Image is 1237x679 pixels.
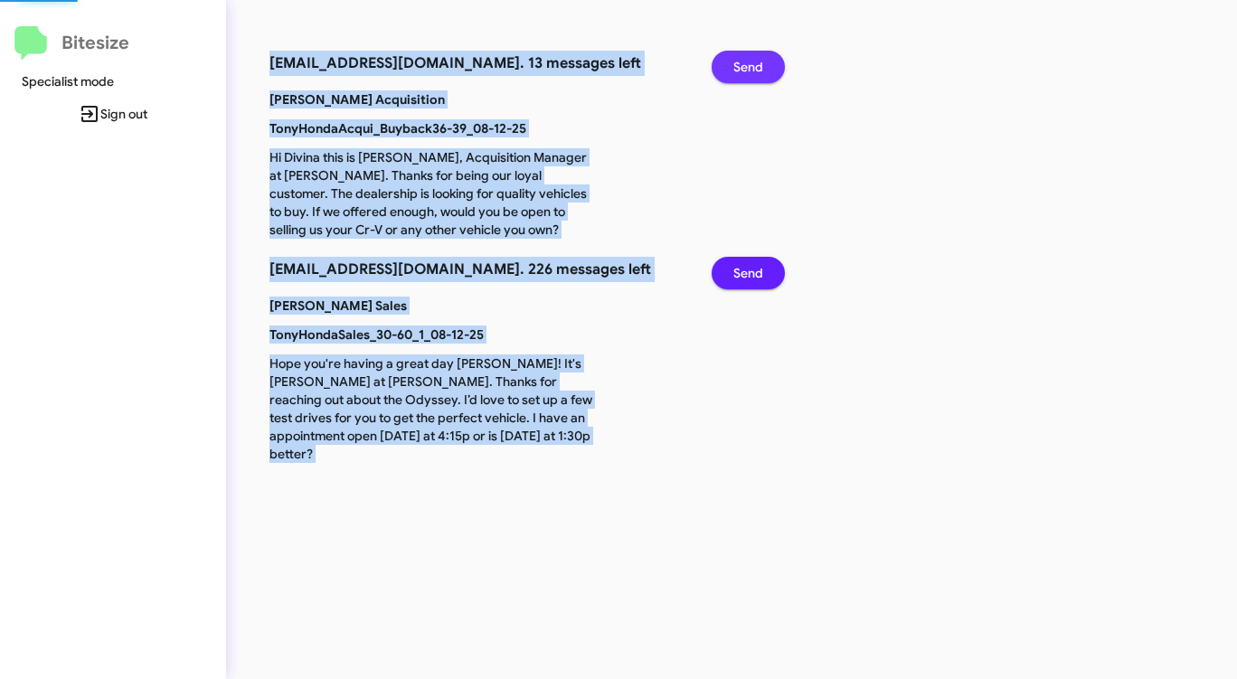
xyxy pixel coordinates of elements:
[269,120,526,137] b: TonyHondaAcqui_Buyback36-39_08-12-25
[269,297,407,314] b: [PERSON_NAME] Sales
[712,51,785,83] button: Send
[269,91,445,108] b: [PERSON_NAME] Acquisition
[256,354,609,463] p: Hope you're having a great day [PERSON_NAME]! It's [PERSON_NAME] at [PERSON_NAME]. Thanks for rea...
[269,326,484,343] b: TonyHondaSales_30-60_1_08-12-25
[733,257,763,289] span: Send
[269,257,685,282] h3: [EMAIL_ADDRESS][DOMAIN_NAME]. 226 messages left
[14,26,129,61] a: Bitesize
[14,98,212,130] span: Sign out
[256,148,609,239] p: Hi Divina this is [PERSON_NAME], Acquisition Manager at [PERSON_NAME]. Thanks for being our loyal...
[733,51,763,83] span: Send
[269,51,685,76] h3: [EMAIL_ADDRESS][DOMAIN_NAME]. 13 messages left
[712,257,785,289] button: Send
